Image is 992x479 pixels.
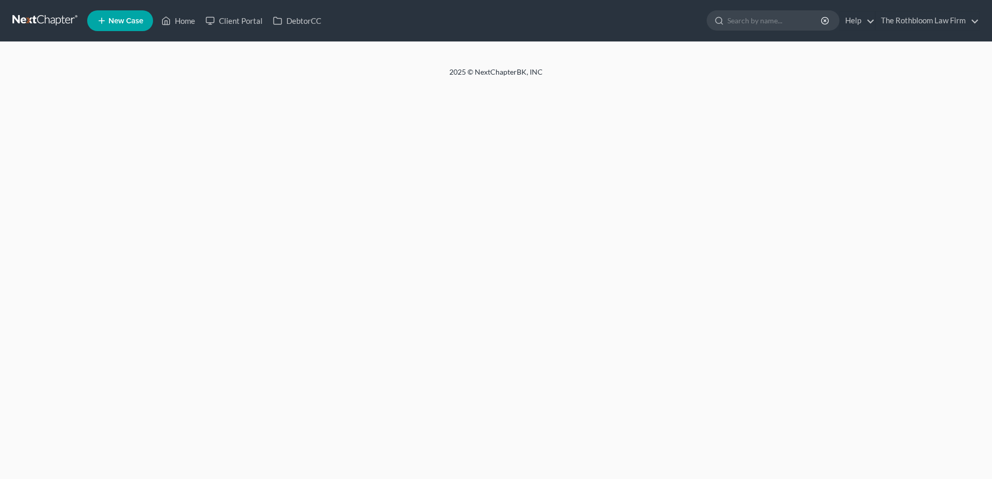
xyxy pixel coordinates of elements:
a: DebtorCC [268,11,326,30]
a: The Rothbloom Law Firm [876,11,979,30]
a: Help [840,11,875,30]
a: Client Portal [200,11,268,30]
span: New Case [108,17,143,25]
div: 2025 © NextChapterBK, INC [200,67,792,86]
a: Home [156,11,200,30]
input: Search by name... [727,11,822,30]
